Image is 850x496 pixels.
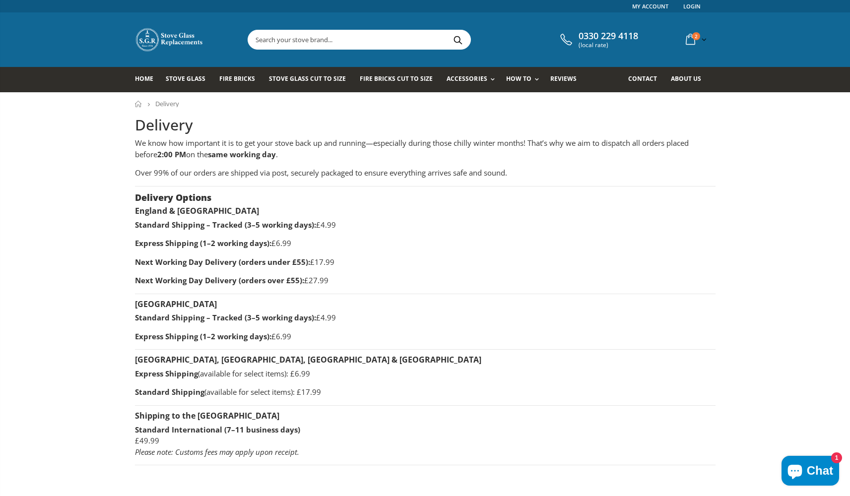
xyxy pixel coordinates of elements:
[135,275,304,285] strong: Next Working Day Delivery (orders over £55):
[135,275,716,286] p: £27.99
[248,30,582,49] input: Search your stove brand...
[269,67,353,92] a: Stove Glass Cut To Size
[135,238,716,249] p: £6.99
[579,31,638,42] span: 0330 229 4118
[135,312,316,322] strong: Standard Shipping – Tracked (3–5 working days):
[135,191,211,203] strong: Delivery Options
[135,115,716,135] h1: Delivery
[135,205,259,216] strong: England & [GEOGRAPHIC_DATA]
[135,425,300,434] strong: Standard International (7–11 business days)
[157,149,186,159] strong: 2:00 PM
[135,387,204,397] strong: Standard Shipping
[628,74,657,83] span: Contact
[135,354,481,365] strong: [GEOGRAPHIC_DATA], [GEOGRAPHIC_DATA], [GEOGRAPHIC_DATA] & [GEOGRAPHIC_DATA]
[135,257,310,267] strong: Next Working Day Delivery (orders under £55):
[671,74,701,83] span: About us
[360,67,440,92] a: Fire Bricks Cut To Size
[135,238,271,248] strong: Express Shipping (1–2 working days):
[135,219,716,231] p: £4.99
[579,42,638,49] span: (local rate)
[779,456,842,488] inbox-online-store-chat: Shopify online store chat
[550,67,584,92] a: Reviews
[166,74,205,83] span: Stove Glass
[135,312,716,323] p: £4.99
[135,137,716,160] p: We know how important it is to get your stove back up and running—especially during those chilly ...
[558,31,638,49] a: 0330 229 4118 (local rate)
[506,74,531,83] span: How To
[135,27,204,52] img: Stove Glass Replacement
[135,167,716,179] p: Over 99% of our orders are shipped via post, securely packaged to ensure everything arrives safe ...
[219,67,262,92] a: Fire Bricks
[135,299,217,310] strong: [GEOGRAPHIC_DATA]
[135,368,716,379] p: (available for select items): £6.99
[135,386,716,398] p: (available for select items): £17.99
[135,447,299,457] em: Please note: Customs fees may apply upon receipt.
[550,74,577,83] span: Reviews
[208,149,276,159] strong: same working day
[360,74,433,83] span: Fire Bricks Cut To Size
[155,99,179,108] span: Delivery
[135,220,316,230] strong: Standard Shipping – Tracked (3–5 working days):
[447,30,469,49] button: Search
[135,410,279,421] strong: Shipping to the [GEOGRAPHIC_DATA]
[628,67,664,92] a: Contact
[135,256,716,268] p: £17.99
[219,74,255,83] span: Fire Bricks
[166,67,213,92] a: Stove Glass
[135,331,716,342] p: £6.99
[269,74,346,83] span: Stove Glass Cut To Size
[135,424,716,458] p: £49.99
[506,67,544,92] a: How To
[135,331,271,341] strong: Express Shipping (1–2 working days):
[447,67,499,92] a: Accessories
[671,67,709,92] a: About us
[682,30,709,49] a: 2
[692,32,700,40] span: 2
[135,369,198,378] strong: Express Shipping
[135,101,142,107] a: Home
[135,74,153,83] span: Home
[135,67,161,92] a: Home
[447,74,487,83] span: Accessories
